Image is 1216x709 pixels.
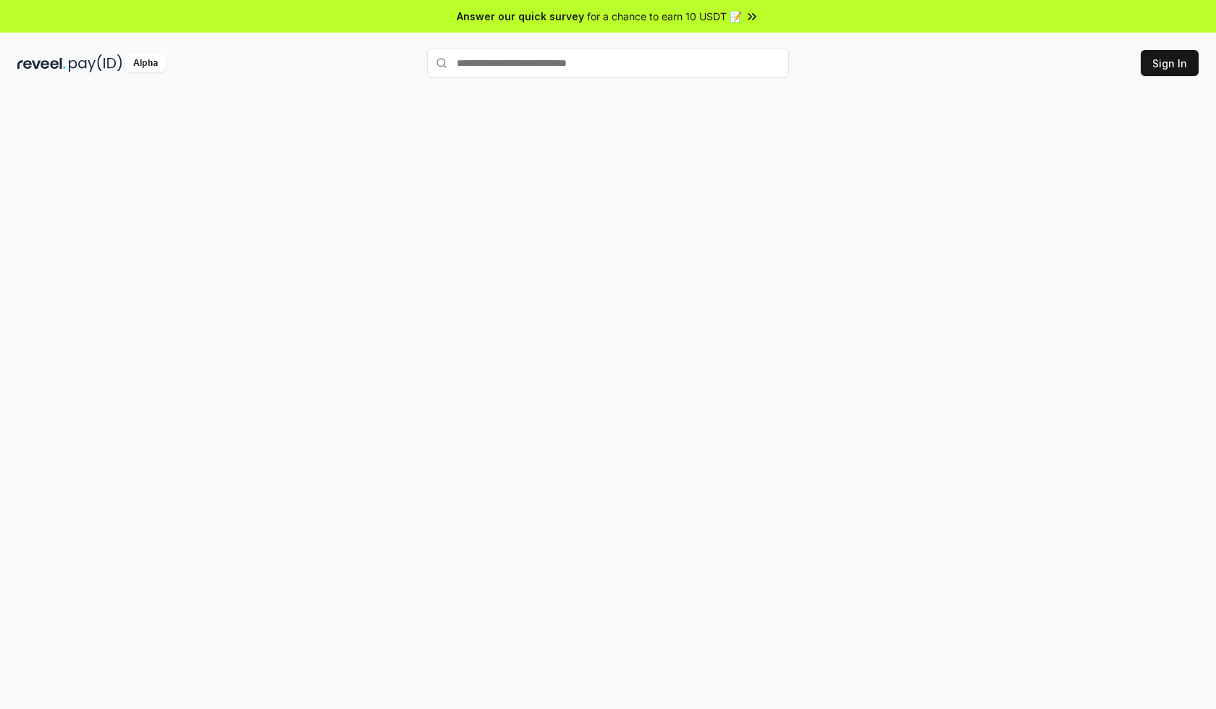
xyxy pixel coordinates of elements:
[457,9,584,24] span: Answer our quick survey
[17,54,66,72] img: reveel_dark
[1141,50,1199,76] button: Sign In
[69,54,122,72] img: pay_id
[125,54,166,72] div: Alpha
[587,9,742,24] span: for a chance to earn 10 USDT 📝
